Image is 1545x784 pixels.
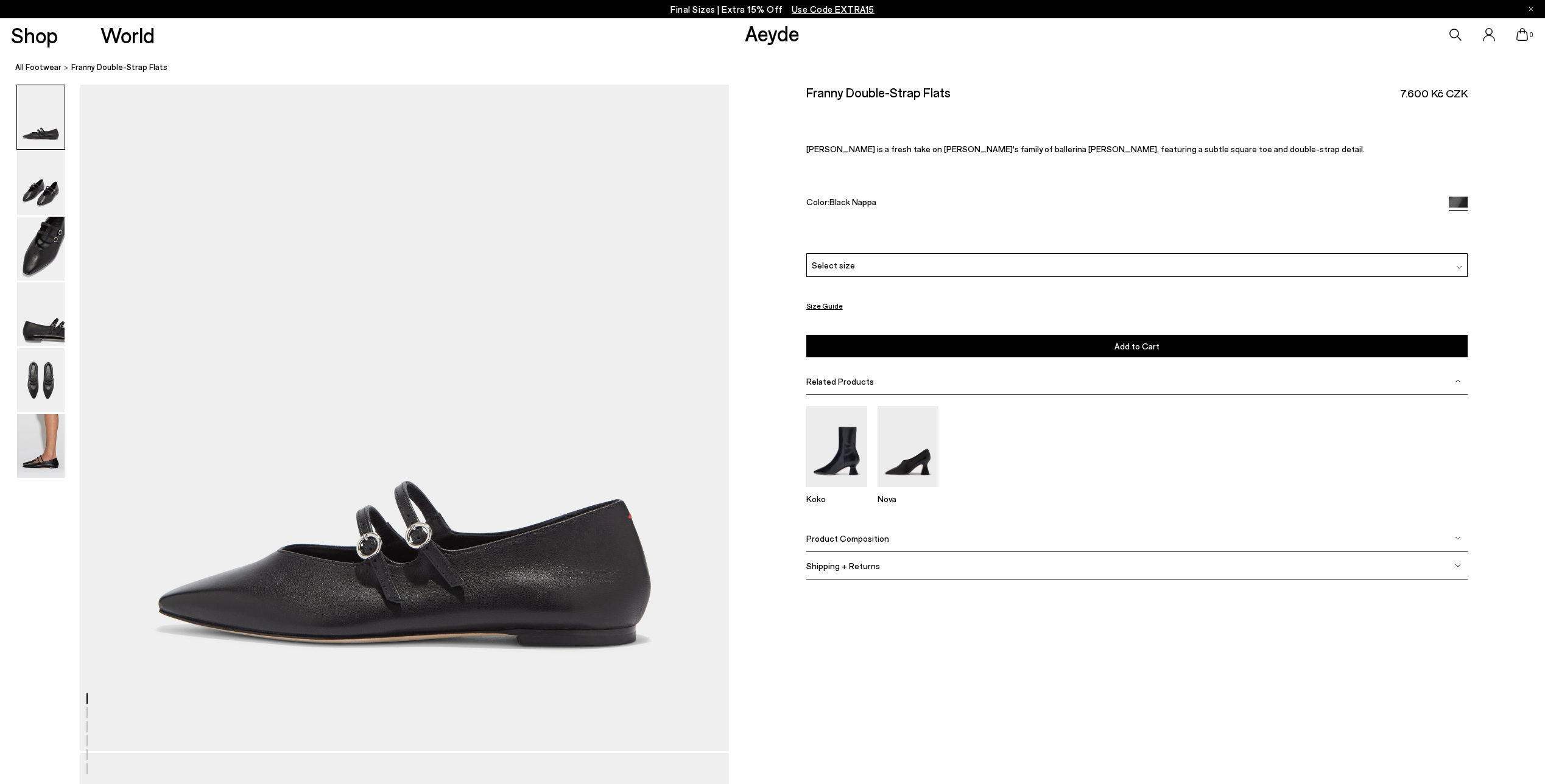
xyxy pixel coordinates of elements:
a: Nova Regal Pumps Nova [878,478,938,504]
span: Product Composition [806,533,889,544]
button: Size Guide [806,298,843,313]
span: Select size [812,259,855,271]
span: Franny Double-Strap Flats [71,61,167,74]
span: Navigate to /collections/ss25-final-sizes [792,4,875,15]
span: 7.600 Kč CZK [1400,86,1468,101]
img: svg%3E [1455,562,1461,569]
img: Nova Regal Pumps [878,406,938,487]
img: Franny Double-Strap Flats - Image 5 [17,348,65,412]
div: Color: [806,197,1428,211]
img: svg%3E [1456,264,1462,270]
img: svg%3E [1455,535,1461,541]
a: All Footwear [15,61,62,74]
nav: breadcrumb [15,51,1545,85]
img: Franny Double-Strap Flats - Image 3 [17,217,65,281]
span: 0 [1529,32,1535,38]
p: Final Sizes | Extra 15% Off [670,2,875,17]
span: Black Nappa [829,197,876,207]
h2: Franny Double-Strap Flats [806,85,951,100]
span: Related Products [806,376,874,387]
img: svg%3E [1455,379,1461,385]
img: Franny Double-Strap Flats - Image 6 [17,414,65,478]
img: Franny Double-Strap Flats - Image 2 [17,151,65,215]
img: Koko Regal Heel Boots [806,406,867,487]
img: Franny Double-Strap Flats - Image 1 [17,85,65,149]
p: Nova [878,494,938,504]
p: Koko [806,494,867,504]
a: World [100,24,155,46]
a: Shop [11,24,58,46]
button: Add to Cart [806,335,1468,357]
p: [PERSON_NAME] is a fresh take on [PERSON_NAME]'s family of ballerina [PERSON_NAME], featuring a s... [806,144,1468,154]
a: Aeyde [745,20,800,46]
a: 0 [1516,28,1529,41]
img: Franny Double-Strap Flats - Image 4 [17,282,65,346]
a: Koko Regal Heel Boots Koko [806,478,867,504]
span: Shipping + Returns [806,561,880,571]
span: Add to Cart [1114,341,1160,351]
